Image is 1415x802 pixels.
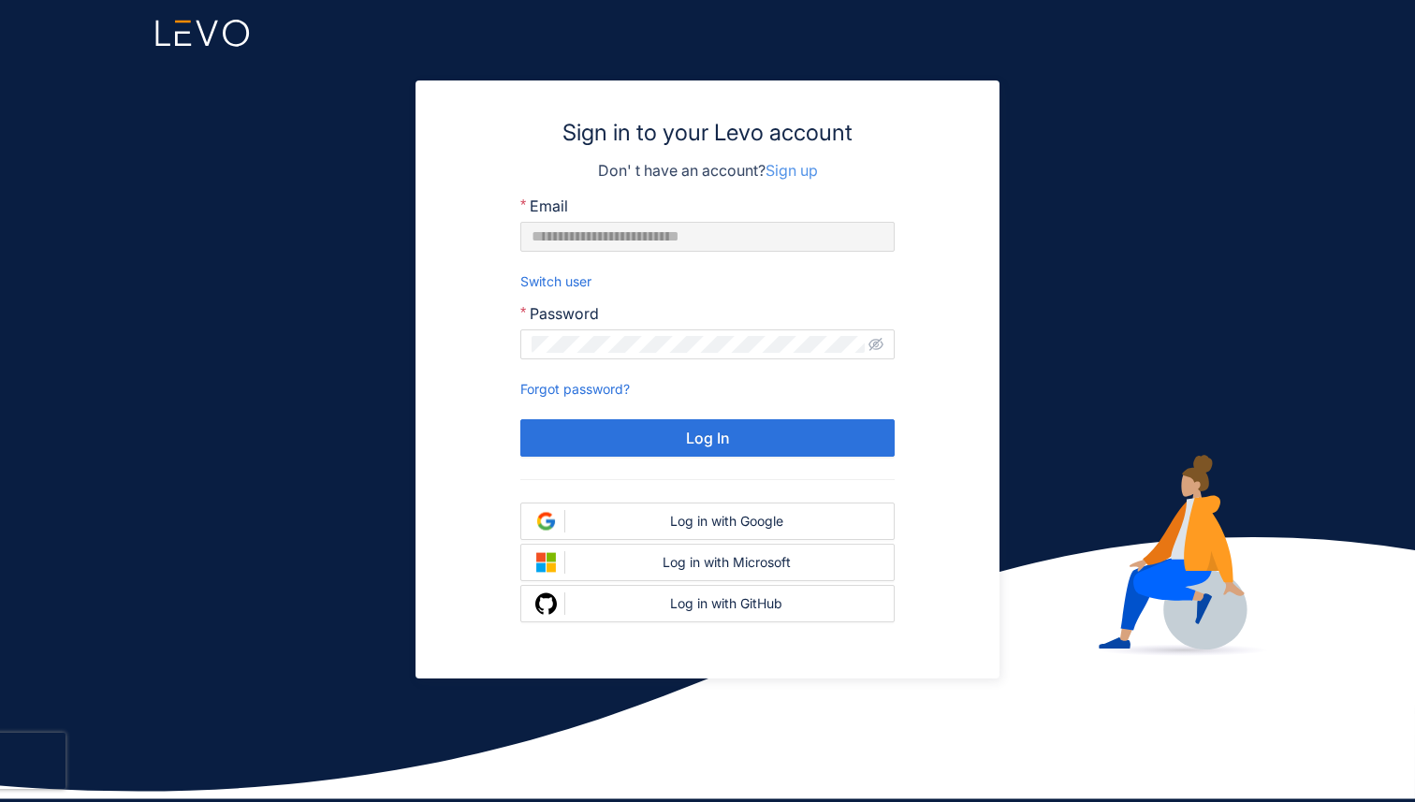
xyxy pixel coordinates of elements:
[573,555,880,570] div: Log in with Microsoft
[520,419,895,457] button: Log In
[573,514,880,529] div: Log in with Google
[520,585,895,622] button: Log in with GitHub
[686,430,730,446] span: Log In
[520,222,895,252] input: Email
[520,544,895,581] button: Log in with Microsoft
[520,381,630,397] a: Forgot password?
[532,336,865,353] input: Password
[868,337,883,352] span: eye-invisible
[520,197,568,214] label: Email
[453,118,962,148] h3: Sign in to your Levo account
[520,503,895,540] button: Log in with Google
[573,596,880,611] div: Log in with GitHub
[766,161,818,180] a: Sign up
[520,273,591,289] a: Switch user
[520,305,599,322] label: Password
[453,159,962,182] p: Don' t have an account?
